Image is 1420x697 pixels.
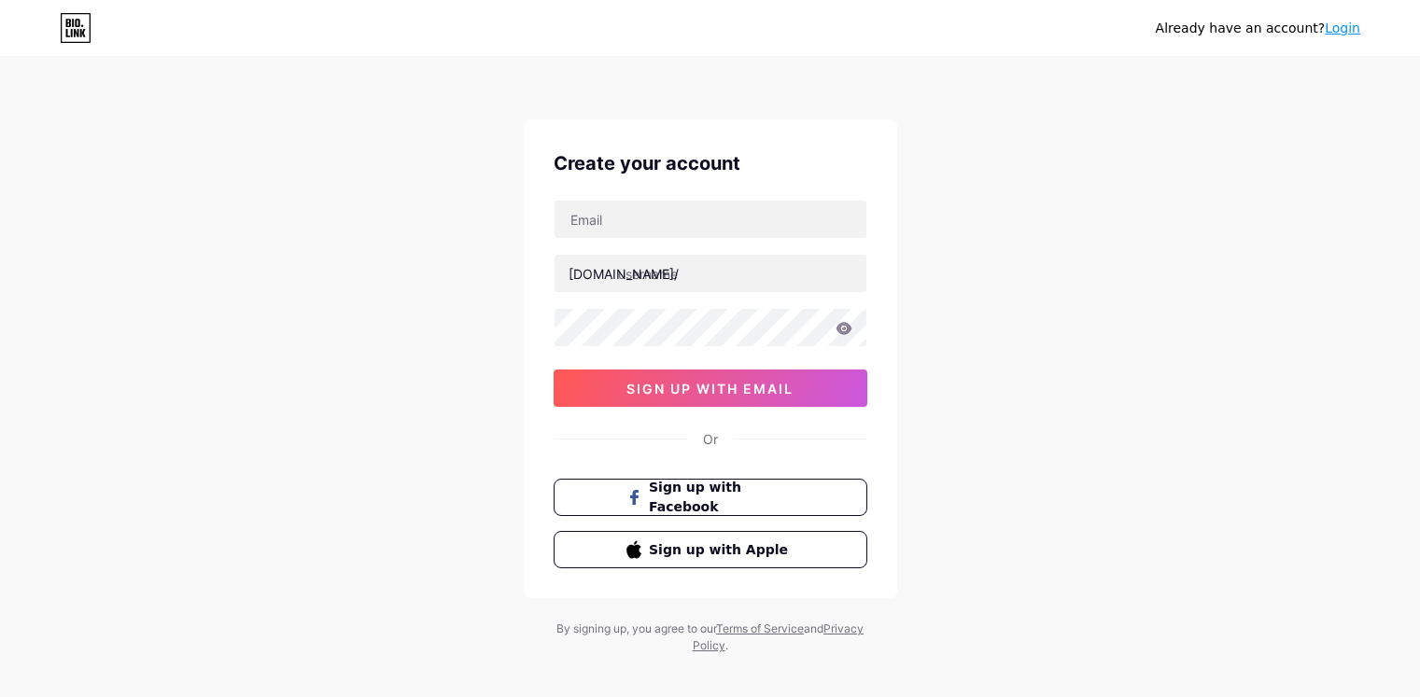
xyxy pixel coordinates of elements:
div: Create your account [554,149,867,177]
span: Sign up with Facebook [649,478,794,517]
span: sign up with email [626,381,794,397]
div: [DOMAIN_NAME]/ [569,264,679,284]
button: Sign up with Facebook [554,479,867,516]
a: Terms of Service [716,621,804,635]
button: Sign up with Apple [554,531,867,568]
a: Login [1325,21,1360,35]
input: username [555,255,866,292]
div: By signing up, you agree to our and . [552,620,869,654]
button: sign up with email [554,369,867,407]
input: Email [555,201,866,238]
div: Already have an account? [1156,19,1360,38]
div: Or [703,429,718,449]
span: Sign up with Apple [649,540,794,560]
